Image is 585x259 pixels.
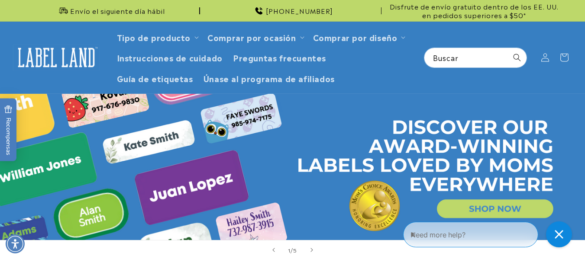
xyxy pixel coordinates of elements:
iframe: Chat flotante de Gorgias [403,218,576,250]
img: Etiqueta Land [13,44,100,71]
font: 1 [288,246,291,254]
font: Envío el siguiente día hábil [70,6,165,16]
font: / [291,246,293,254]
font: Instrucciones de cuidado [117,51,223,63]
button: Buscar [507,48,527,67]
font: [PHONE_NUMBER] [266,6,333,16]
a: Tipo de producto [117,31,191,43]
font: Comprar por ocasión [207,31,296,43]
font: Disfrute de envío gratuito dentro de los EE. UU. en pedidos superiores a $50* [390,1,559,20]
font: Únase al programa de afiliados [204,72,335,84]
a: Instrucciones de cuidado [112,47,228,67]
a: Etiqueta Land [10,41,103,74]
a: Comprar por diseño [313,31,398,43]
a: Únase al programa de afiliados [198,68,340,88]
font: Recompensas [4,117,13,155]
a: Guía de etiquetas [112,68,198,88]
a: Preguntas frecuentes [228,47,331,67]
font: Preguntas frecuentes [233,51,326,63]
summary: Comprar por ocasión [202,27,307,47]
summary: Tipo de producto [112,27,203,47]
font: 5 [293,246,297,254]
div: Menú de accesibilidad [6,234,25,253]
summary: Comprar por diseño [308,27,409,47]
font: Guía de etiquetas [117,72,193,84]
